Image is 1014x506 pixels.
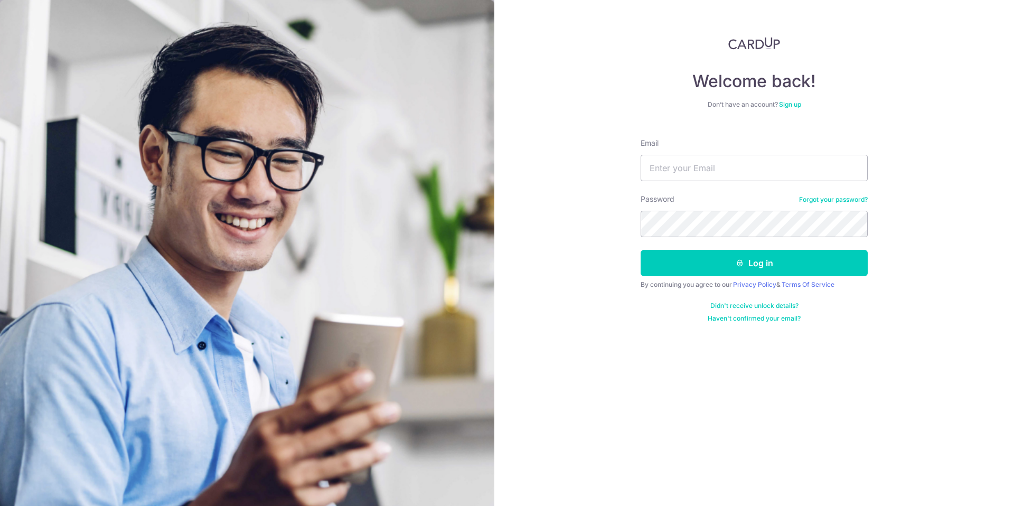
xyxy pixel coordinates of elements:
[708,314,801,323] a: Haven't confirmed your email?
[779,100,801,108] a: Sign up
[641,280,868,289] div: By continuing you agree to our &
[728,37,780,50] img: CardUp Logo
[641,100,868,109] div: Don’t have an account?
[641,71,868,92] h4: Welcome back!
[641,194,674,204] label: Password
[733,280,776,288] a: Privacy Policy
[710,302,799,310] a: Didn't receive unlock details?
[782,280,834,288] a: Terms Of Service
[641,155,868,181] input: Enter your Email
[799,195,868,204] a: Forgot your password?
[641,250,868,276] button: Log in
[641,138,659,148] label: Email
